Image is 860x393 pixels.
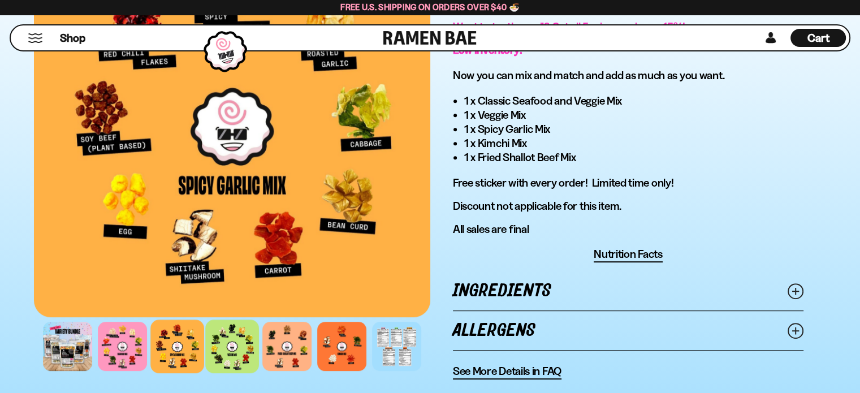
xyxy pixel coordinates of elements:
button: Mobile Menu Trigger [28,33,43,43]
button: Nutrition Facts [594,247,663,262]
a: Ingredients [453,271,803,310]
li: 1 x Spicy Garlic Mix [464,122,803,136]
span: Nutrition Facts [594,247,663,261]
a: See More Details in FAQ [453,364,561,379]
span: Shop [60,31,85,46]
a: Cart [790,25,846,50]
span: Discount not applicable for this item. [453,199,621,213]
p: All sales are final [453,222,803,236]
span: Cart [807,31,829,45]
li: 1 x Classic Seafood and Veggie Mix [464,94,803,108]
h3: Now you can mix and match and add as much as you want. [453,68,803,83]
a: Shop [60,29,85,47]
span: See More Details in FAQ [453,364,561,378]
li: 1 x Kimchi Mix [464,136,803,150]
span: Free U.S. Shipping on Orders over $40 🍜 [340,2,520,12]
a: Allergens [453,311,803,350]
li: 1 x Veggie Mix [464,108,803,122]
li: 1 x Fried Shallot Beef Mix [464,150,803,165]
p: Free sticker with every order! Limited time only! [453,176,803,190]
